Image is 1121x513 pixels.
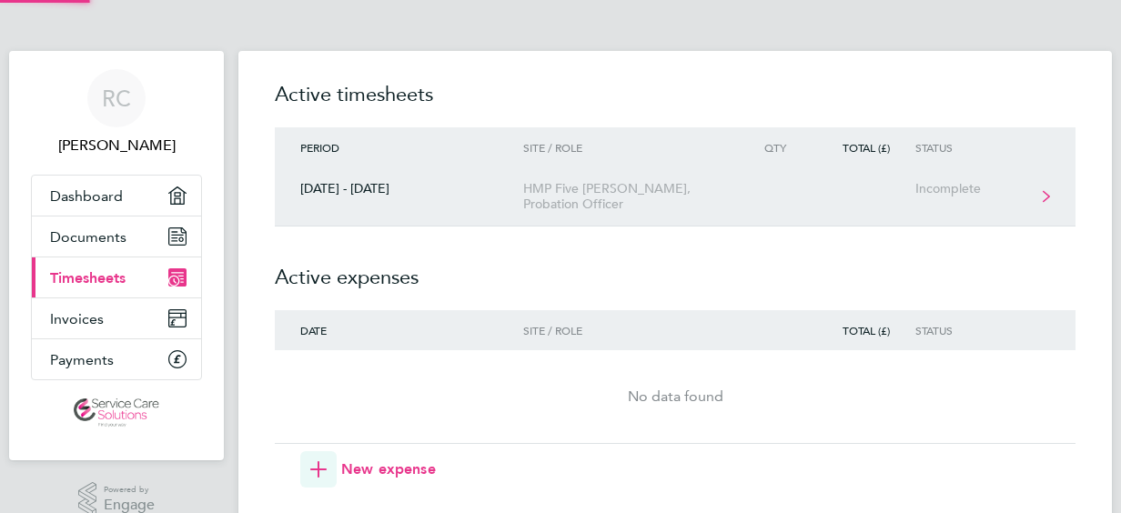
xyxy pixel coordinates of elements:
img: servicecare-logo-retina.png [74,398,159,427]
span: Period [300,140,339,155]
h2: Active timesheets [275,80,1076,127]
a: [DATE] - [DATE]HMP Five [PERSON_NAME], Probation OfficerIncomplete [275,167,1076,226]
a: Invoices [32,298,201,338]
span: Documents [50,228,126,246]
div: Site / Role [523,141,732,154]
span: Timesheets [50,269,126,287]
a: Go to home page [31,398,202,427]
div: Total (£) [812,141,915,154]
div: Status [915,141,1027,154]
div: No data found [275,386,1076,407]
div: Site / Role [523,324,732,337]
span: Powered by [104,482,155,498]
a: RC[PERSON_NAME] [31,69,202,156]
div: Incomplete [915,181,1027,196]
div: Status [915,324,1027,337]
button: New expense [300,451,436,488]
div: HMP Five [PERSON_NAME], Probation Officer [523,181,732,212]
div: Date [275,324,523,337]
span: RC [102,86,131,110]
div: [DATE] - [DATE] [275,181,523,196]
h2: Active expenses [275,226,1076,310]
a: Timesheets [32,257,201,297]
span: Payments [50,351,114,368]
a: Documents [32,216,201,256]
div: Total (£) [812,324,915,337]
a: Dashboard [32,176,201,216]
nav: Main navigation [9,51,224,460]
a: Payments [32,339,201,379]
span: Invoices [50,310,104,327]
div: Qty [732,141,812,154]
span: New expense [341,458,436,480]
span: Dashboard [50,187,123,205]
span: Engage [104,498,155,513]
span: Rebecca Cartwright [31,135,202,156]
